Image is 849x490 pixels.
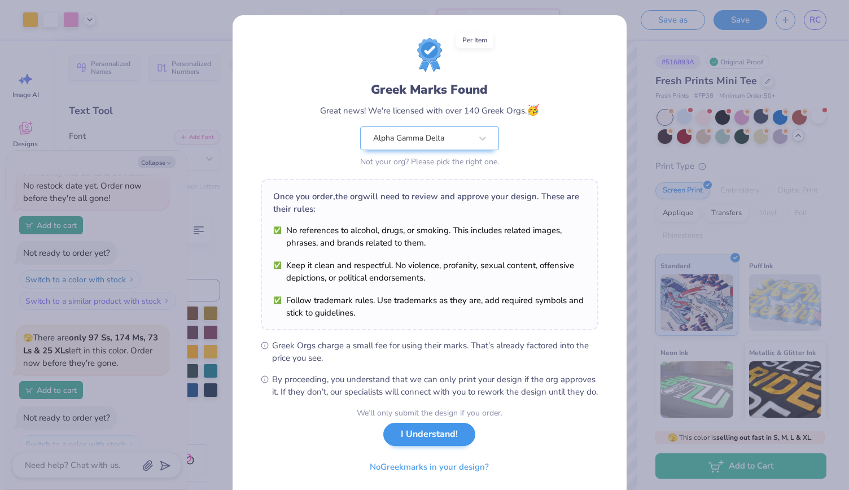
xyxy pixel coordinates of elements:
img: License badge [417,38,442,72]
span: By proceeding, you understand that we can only print your design if the org approves it. If they ... [272,373,598,398]
div: Great news! We're licensed with over 140 Greek Orgs. [320,103,539,118]
div: We’ll only submit the design if you order. [357,407,502,419]
div: Per Item [456,32,493,48]
span: 🥳 [527,103,539,117]
li: Follow trademark rules. Use trademarks as they are, add required symbols and stick to guidelines. [273,294,586,319]
button: NoGreekmarks in your design? [360,456,498,479]
span: Greek Orgs charge a small fee for using their marks. That’s already factored into the price you see. [272,339,598,364]
li: Keep it clean and respectful. No violence, profanity, sexual content, offensive depictions, or po... [273,259,586,284]
div: Once you order, the org will need to review and approve your design. These are their rules: [273,190,586,215]
div: Greek Marks Found [371,81,488,99]
li: No references to alcohol, drugs, or smoking. This includes related images, phrases, and brands re... [273,224,586,249]
button: I Understand! [383,423,475,446]
div: Not your org? Please pick the right one. [360,156,499,168]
